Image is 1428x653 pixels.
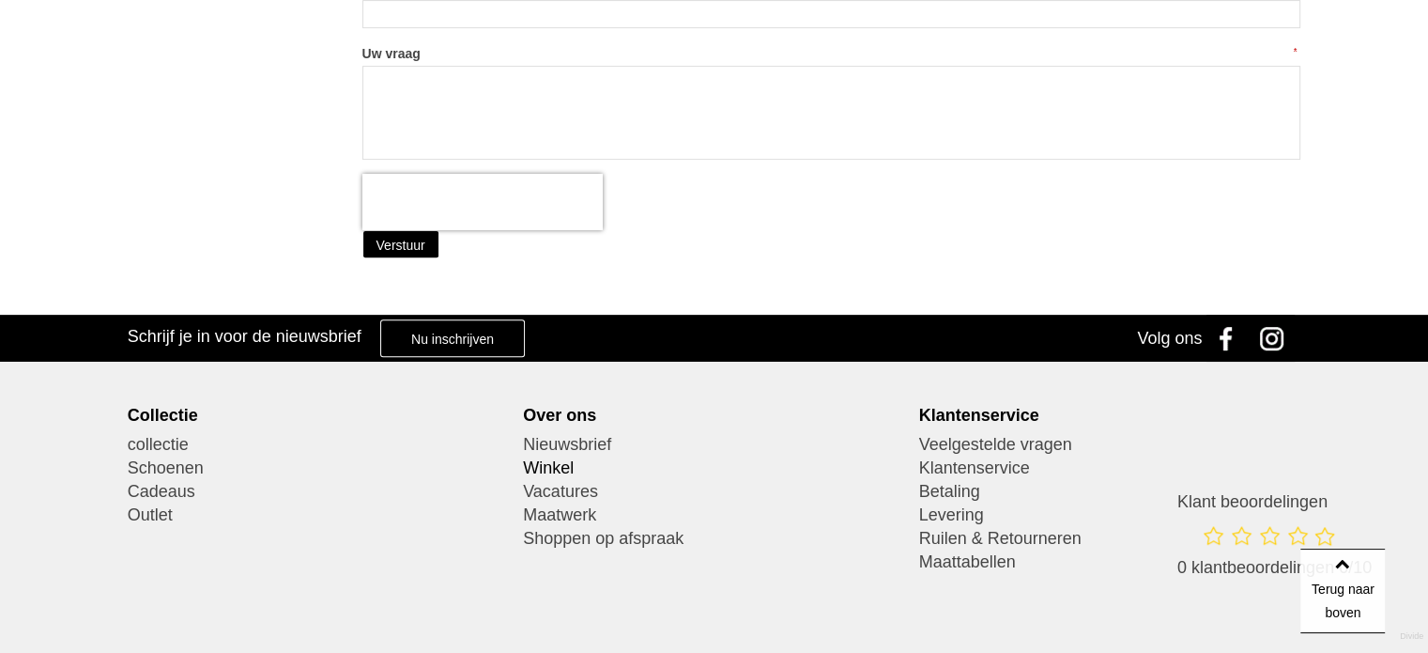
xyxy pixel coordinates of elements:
a: Outlet [128,504,510,527]
a: Klant beoordelingen 0 klantbeoordelingen 0/10 [1177,491,1372,598]
a: Vacatures [523,480,905,504]
a: Klantenservice [919,457,1301,480]
a: Cadeaus [128,480,510,504]
h3: Klant beoordelingen [1177,491,1372,512]
a: Winkel [523,457,905,480]
a: Betaling [919,480,1301,504]
a: collectie [128,433,510,457]
a: Instagram [1253,315,1300,362]
a: Shoppen op afspraak [523,527,905,551]
a: Ruilen & Retourneren [919,527,1301,551]
a: Nieuwsbrief [523,433,905,457]
div: Volg ons [1137,315,1202,362]
a: Maatwerk [523,504,905,527]
a: Divide [1400,625,1423,648]
div: Over ons [523,405,905,426]
div: Collectie [128,405,510,426]
h3: Schrijf je in voor de nieuwsbrief [128,326,361,347]
a: Nu inschrijven [380,319,525,357]
div: Klantenservice [919,405,1301,426]
a: Veelgestelde vragen [919,433,1301,457]
span: 0 klantbeoordelingen 0/10 [1177,558,1372,577]
button: Verstuur [362,230,439,258]
iframe: reCAPTCHA [362,174,603,230]
a: Terug naar boven [1300,549,1385,633]
a: Levering [919,504,1301,527]
a: Schoenen [128,457,510,480]
a: Maattabellen [919,551,1301,574]
label: Uw vraag [362,42,1301,66]
a: Facebook [1206,315,1253,362]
